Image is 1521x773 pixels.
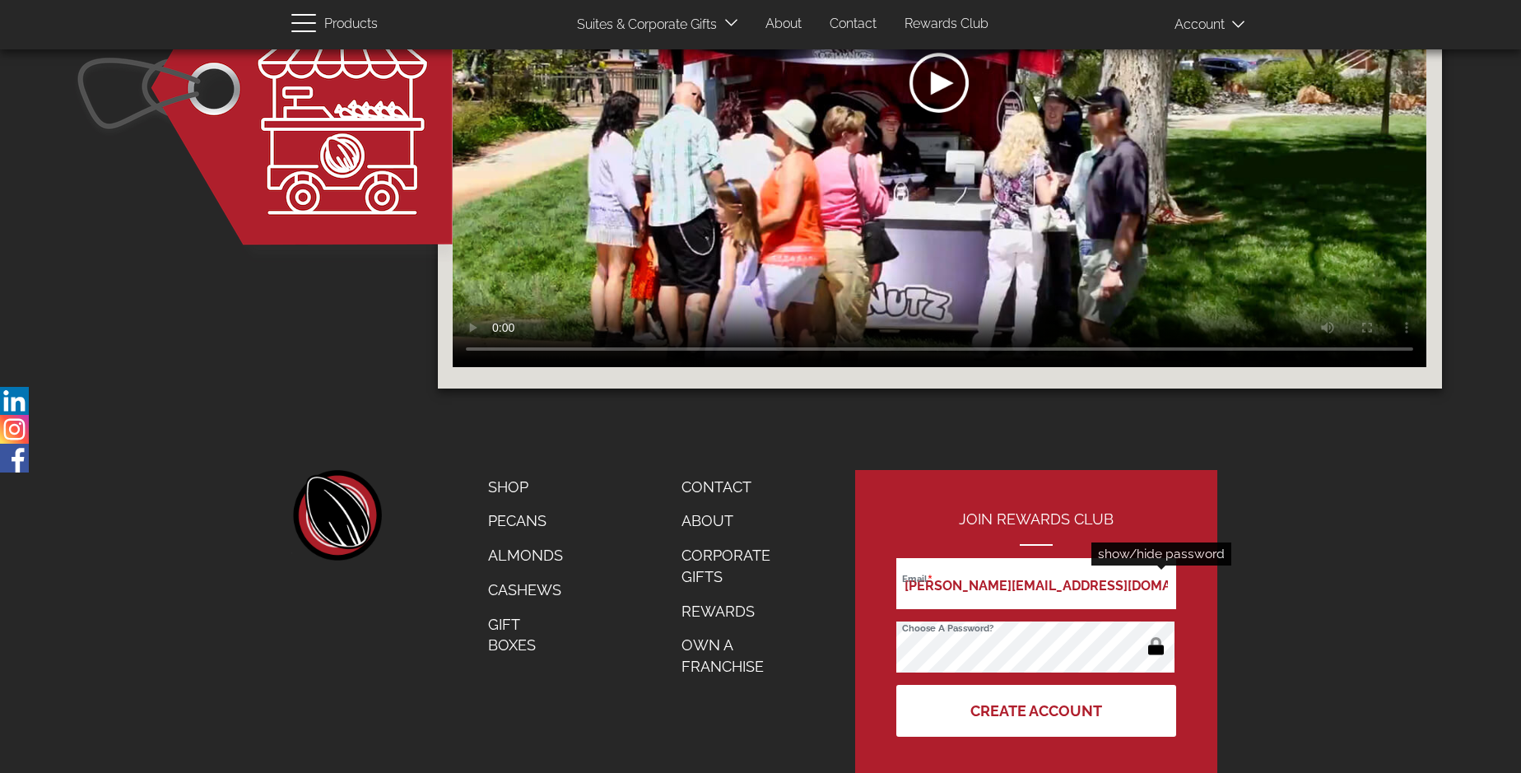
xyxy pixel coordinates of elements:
[291,470,382,561] a: home
[476,538,575,573] a: Almonds
[896,685,1176,737] button: Create Account
[669,628,802,683] a: Own a Franchise
[565,9,722,41] a: Suites & Corporate Gifts
[669,538,802,594] a: Corporate Gifts
[669,594,802,629] a: Rewards
[1091,542,1231,566] div: show/hide password
[476,608,575,663] a: Gift Boxes
[896,558,1176,609] input: Email
[892,8,1001,40] a: Rewards Club
[817,8,889,40] a: Contact
[476,573,575,608] a: Cashews
[669,504,802,538] a: About
[476,504,575,538] a: Pecans
[324,12,378,36] span: Products
[669,470,802,505] a: Contact
[753,8,814,40] a: About
[896,511,1176,546] h2: Join Rewards Club
[476,470,575,505] a: Shop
